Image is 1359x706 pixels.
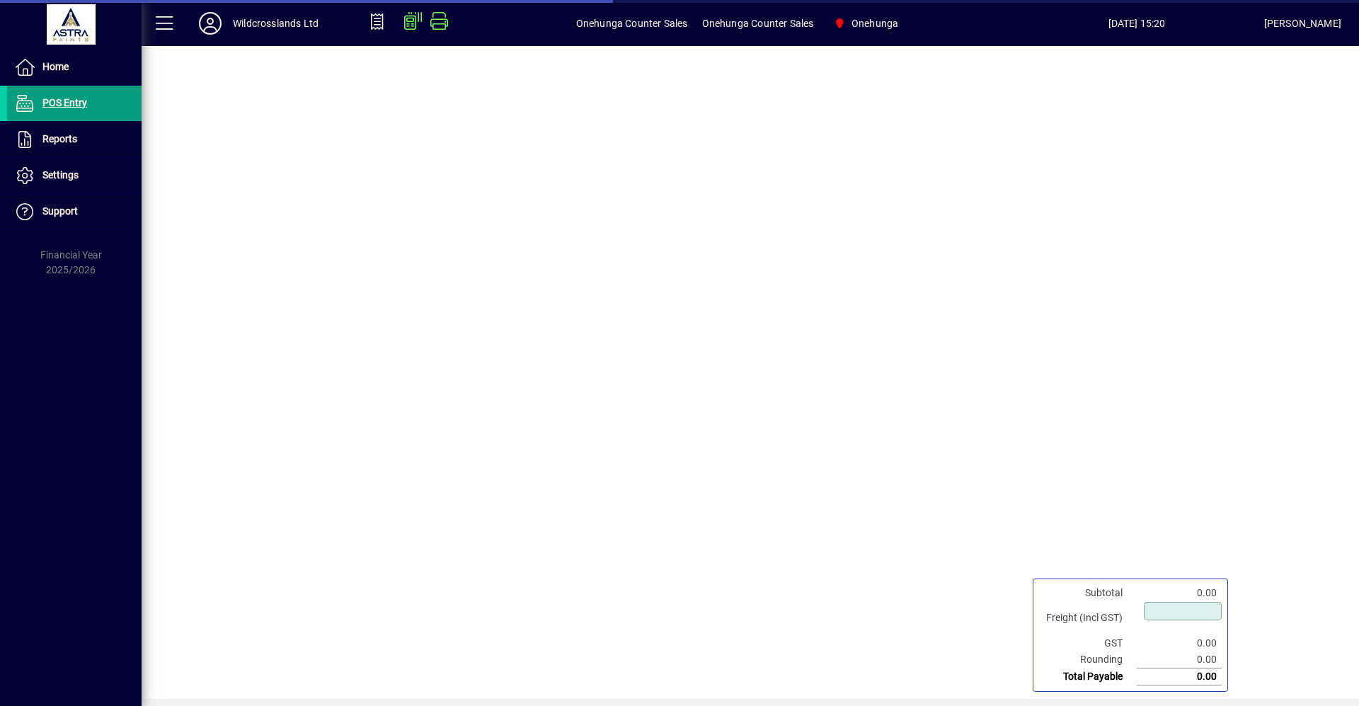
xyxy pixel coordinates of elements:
[702,12,814,35] span: Onehunga Counter Sales
[42,169,79,181] span: Settings
[1137,585,1222,601] td: 0.00
[851,12,898,35] span: Onehunga
[576,12,688,35] span: Onehunga Counter Sales
[42,97,87,108] span: POS Entry
[42,133,77,144] span: Reports
[1137,635,1222,651] td: 0.00
[1039,668,1137,685] td: Total Payable
[7,50,142,85] a: Home
[233,12,319,35] div: Wildcrosslands Ltd
[1009,12,1263,35] span: [DATE] 15:20
[188,11,233,36] button: Profile
[1039,651,1137,668] td: Rounding
[7,122,142,157] a: Reports
[42,61,69,72] span: Home
[1137,668,1222,685] td: 0.00
[1137,651,1222,668] td: 0.00
[1039,585,1137,601] td: Subtotal
[42,205,78,217] span: Support
[827,11,904,36] span: Onehunga
[7,158,142,193] a: Settings
[1039,635,1137,651] td: GST
[1264,12,1341,35] div: [PERSON_NAME]
[7,194,142,229] a: Support
[1039,601,1137,635] td: Freight (Incl GST)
